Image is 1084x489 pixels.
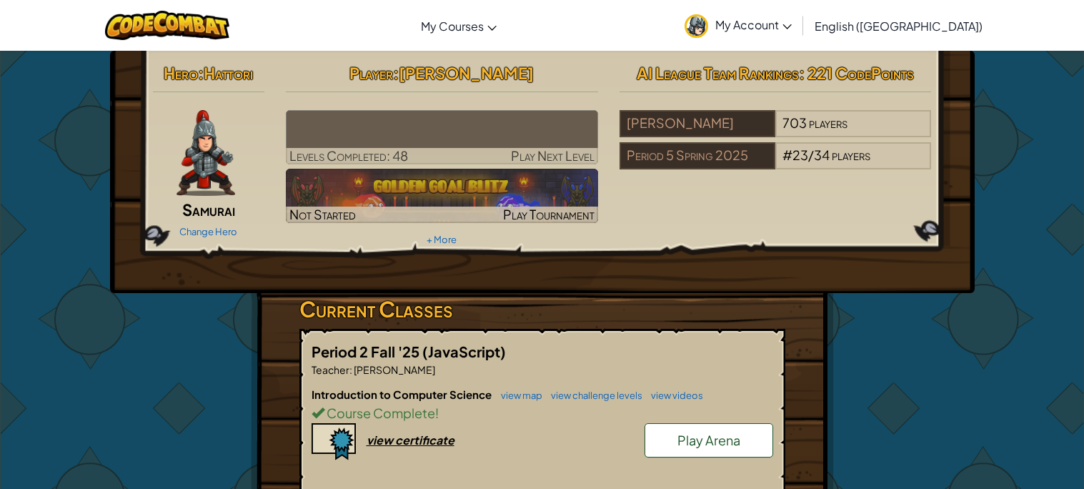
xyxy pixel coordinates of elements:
[620,142,775,169] div: Period 5 Spring 2025
[182,199,235,219] span: Samurai
[807,6,990,45] a: English ([GEOGRAPHIC_DATA])
[832,147,870,163] span: players
[349,63,393,83] span: Player
[312,423,356,460] img: certificate-icon.png
[312,387,494,401] span: Introduction to Computer Science
[312,342,422,360] span: Period 2 Fall '25
[677,432,740,448] span: Play Arena
[808,147,814,163] span: /
[685,14,708,38] img: avatar
[105,11,230,40] img: CodeCombat logo
[799,63,914,83] span: : 221 CodePoints
[792,147,808,163] span: 23
[286,169,598,223] img: Golden Goal
[349,363,352,376] span: :
[503,206,595,222] span: Play Tournament
[494,390,542,401] a: view map
[204,63,253,83] span: Hattori
[289,147,408,164] span: Levels Completed: 48
[176,110,235,196] img: samurai.pose.png
[620,110,775,137] div: [PERSON_NAME]
[399,63,534,83] span: [PERSON_NAME]
[782,147,792,163] span: #
[435,405,439,421] span: !
[637,63,799,83] span: AI League Team Rankings
[414,6,504,45] a: My Courses
[809,114,847,131] span: players
[393,63,399,83] span: :
[544,390,642,401] a: view challenge levels
[815,19,983,34] span: English ([GEOGRAPHIC_DATA])
[427,234,457,245] a: + More
[286,110,598,164] a: Play Next Level
[677,3,799,48] a: My Account
[511,147,595,164] span: Play Next Level
[324,405,435,421] span: Course Complete
[312,363,349,376] span: Teacher
[422,342,506,360] span: (JavaScript)
[715,17,792,32] span: My Account
[312,433,454,448] a: view certificate
[620,156,932,172] a: Period 5 Spring 2025#23/34players
[164,63,198,83] span: Hero
[814,147,830,163] span: 34
[198,63,204,83] span: :
[644,390,703,401] a: view videos
[179,226,237,237] a: Change Hero
[367,433,454,448] div: view certificate
[782,114,807,131] span: 703
[289,206,356,222] span: Not Started
[286,169,598,223] a: Not StartedPlay Tournament
[299,293,785,325] h3: Current Classes
[352,363,435,376] span: [PERSON_NAME]
[421,19,484,34] span: My Courses
[620,124,932,140] a: [PERSON_NAME]703players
